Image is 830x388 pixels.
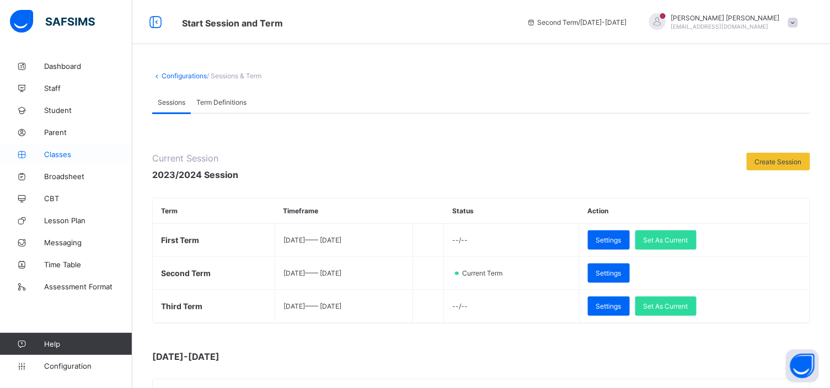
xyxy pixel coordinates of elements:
[638,13,804,31] div: FrancisVICTOR
[579,198,810,224] th: Action
[596,236,622,244] span: Settings
[196,98,247,106] span: Term Definitions
[44,282,132,291] span: Assessment Format
[596,302,622,310] span: Settings
[44,106,132,115] span: Student
[161,268,211,278] span: Second Term
[444,290,579,323] td: --/--
[152,351,373,362] span: [DATE]-[DATE]
[44,172,132,181] span: Broadsheet
[644,302,688,310] span: Set As Current
[644,236,688,244] span: Set As Current
[527,18,627,26] span: session/term information
[158,98,185,106] span: Sessions
[10,10,95,33] img: safsims
[283,236,341,244] span: [DATE] —— [DATE]
[161,301,202,311] span: Third Term
[44,362,132,370] span: Configuration
[44,84,132,93] span: Staff
[44,128,132,137] span: Parent
[44,216,132,225] span: Lesson Plan
[207,72,261,80] span: / Sessions & Term
[152,153,238,164] span: Current Session
[755,158,802,166] span: Create Session
[44,238,132,247] span: Messaging
[44,260,132,269] span: Time Table
[153,198,275,224] th: Term
[44,194,132,203] span: CBT
[44,339,132,348] span: Help
[444,198,579,224] th: Status
[283,269,341,277] span: [DATE] —— [DATE]
[786,349,819,382] button: Open asap
[671,14,780,22] span: [PERSON_NAME] [PERSON_NAME]
[161,235,199,245] span: First Term
[162,72,207,80] a: Configurations
[596,269,622,277] span: Settings
[671,23,769,30] span: [EMAIL_ADDRESS][DOMAIN_NAME]
[444,224,579,257] td: --/--
[283,302,341,310] span: [DATE] —— [DATE]
[275,198,413,224] th: Timeframe
[152,169,238,180] span: 2023/2024 Session
[461,269,509,277] span: Current Term
[44,150,132,159] span: Classes
[44,62,132,71] span: Dashboard
[182,18,283,29] span: Start Session and Term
